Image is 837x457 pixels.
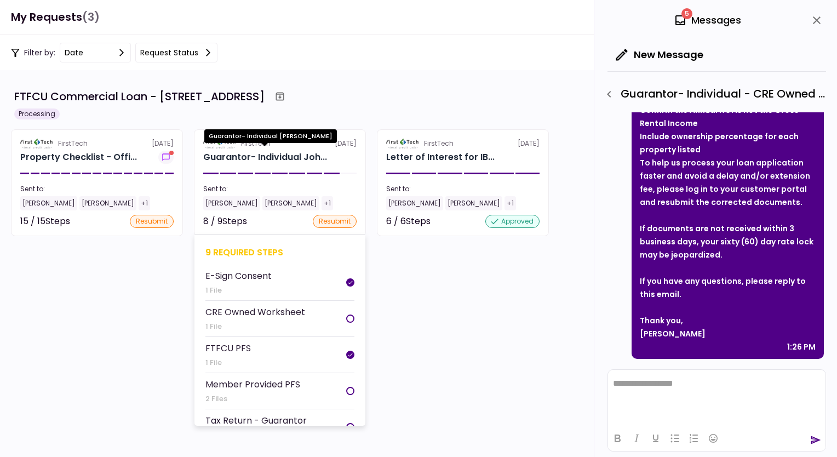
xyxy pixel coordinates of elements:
button: Bold [608,431,627,446]
div: E-Sign Consent [205,269,272,283]
div: If documents are not received within 3 business days, your sixty (60) day rate lock may be jeopar... [640,222,816,261]
div: [DATE] [386,139,540,148]
div: CRE Owned Worksheet [205,305,305,319]
div: 1 File [205,321,305,332]
div: 1:26 PM [787,340,816,353]
img: Partner logo [203,139,237,148]
div: 9 required steps [205,245,354,259]
div: If you have any questions, please reply to this email. [640,275,816,301]
div: [PERSON_NAME] [20,196,77,210]
div: Messages [674,12,741,28]
div: approved [485,215,540,228]
iframe: Rich Text Area [608,370,825,425]
div: +1 [322,196,333,210]
div: Guarantor- Individual Johnny Ganim [203,151,327,164]
div: 15 / 15 Steps [20,215,70,228]
button: New Message [607,41,712,69]
span: 5 [681,8,692,19]
div: Sent to: [203,184,357,194]
button: Italic [627,431,646,446]
strong: Include ownership percentage for each property listed [640,131,799,155]
div: date [65,47,83,59]
div: +1 [139,196,150,210]
div: resubmit [313,215,357,228]
button: show-messages [158,151,174,164]
div: 1 File [205,285,272,296]
div: [PERSON_NAME] [79,196,136,210]
div: [DATE] [203,139,357,148]
span: (3) [82,6,100,28]
div: [PERSON_NAME] [640,327,816,340]
div: [PERSON_NAME] [386,196,443,210]
div: Property Checklist - Office Retail 16 Uvalde Road [20,151,137,164]
div: 8 / 9 Steps [203,215,247,228]
div: Sent to: [20,184,174,194]
div: 2 Files [205,393,300,404]
div: FTFCU PFS [205,341,251,355]
div: +1 [505,196,516,210]
div: [PERSON_NAME] [262,196,319,210]
button: date [60,43,131,62]
div: Thank you, [640,314,816,327]
div: [PERSON_NAME] [445,196,502,210]
button: close [807,11,826,30]
div: Processing [14,108,60,119]
div: FirstTech [424,139,454,148]
div: Filter by: [11,43,217,62]
div: Member Provided PFS [205,378,300,391]
div: Sent to: [386,184,540,194]
button: Emojis [704,431,723,446]
div: Guarantor- Individual [PERSON_NAME] [204,129,337,143]
button: Underline [646,431,665,446]
h1: My Requests [11,6,100,28]
button: send [810,435,821,445]
strong: Confirm the Annual NOI is not the Gross Rental Income [640,105,799,129]
img: Partner logo [20,139,54,148]
div: 1 File [205,357,251,368]
img: Partner logo [386,139,420,148]
div: To help us process your loan application faster and avoid a delay and/or extension fee, please lo... [640,156,816,209]
div: Letter of Interest for IBNI Investments, LLC 6 Uvalde Road Houston TX [386,151,495,164]
div: resubmit [130,215,174,228]
div: FTFCU Commercial Loan - [STREET_ADDRESS] [14,88,265,105]
button: Bullet list [666,431,684,446]
button: Archive workflow [270,87,290,106]
div: Tax Return - Guarantor [205,414,307,427]
div: [DATE] [20,139,174,148]
button: Numbered list [685,431,703,446]
button: Request status [135,43,217,62]
div: FirstTech [58,139,88,148]
div: Guarantor- Individual - CRE Owned Worksheet [600,85,826,104]
div: 6 / 6 Steps [386,215,431,228]
div: [PERSON_NAME] [203,196,260,210]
